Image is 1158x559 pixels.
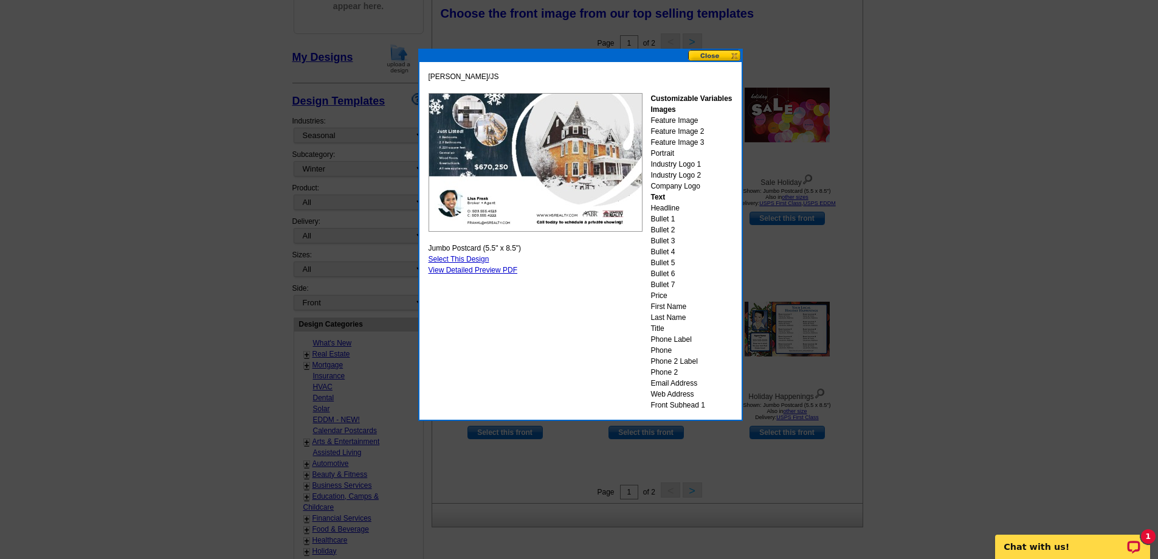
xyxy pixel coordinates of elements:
a: Select This Design [429,255,489,263]
strong: Images [650,105,675,114]
img: GENPJFwinterJLJS_SAMPLE.jpg [429,93,643,232]
span: Jumbo Postcard (5.5" x 8.5") [429,243,522,254]
span: [PERSON_NAME]/JS [429,71,499,82]
strong: Text [650,193,665,201]
a: View Detailed Preview PDF [429,266,518,274]
div: Feature Image Feature Image 2 Feature Image 3 Portrait Industry Logo 1 Industry Logo 2 Company Lo... [650,93,732,411]
strong: Customizable Variables [650,94,732,103]
iframe: LiveChat chat widget [987,521,1158,559]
